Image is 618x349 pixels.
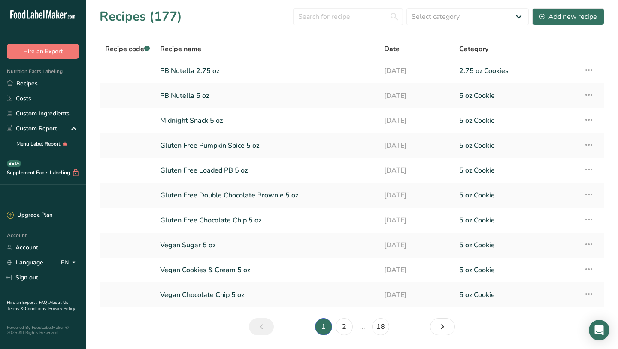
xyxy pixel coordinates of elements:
[249,318,274,335] a: Previous page
[39,300,49,306] a: FAQ .
[160,186,374,204] a: Gluten Free Double Chocolate Brownie 5 oz
[459,186,574,204] a: 5 oz Cookie
[7,300,68,312] a: About Us .
[160,62,374,80] a: PB Nutella 2.75 oz
[459,87,574,105] a: 5 oz Cookie
[384,137,449,155] a: [DATE]
[459,236,574,254] a: 5 oz Cookie
[384,44,400,54] span: Date
[384,211,449,229] a: [DATE]
[293,8,403,25] input: Search for recipe
[160,87,374,105] a: PB Nutella 5 oz
[372,318,389,335] a: Page 18.
[384,261,449,279] a: [DATE]
[160,286,374,304] a: Vegan Chocolate Chip 5 oz
[48,306,75,312] a: Privacy Policy
[105,44,150,54] span: Recipe code
[7,124,57,133] div: Custom Report
[160,236,374,254] a: Vegan Sugar 5 oz
[7,306,48,312] a: Terms & Conditions .
[160,261,374,279] a: Vegan Cookies & Cream 5 oz
[160,44,201,54] span: Recipe name
[7,325,79,335] div: Powered By FoodLabelMaker © 2025 All Rights Reserved
[7,255,43,270] a: Language
[384,87,449,105] a: [DATE]
[459,286,574,304] a: 5 oz Cookie
[459,44,488,54] span: Category
[384,161,449,179] a: [DATE]
[7,160,21,167] div: BETA
[430,318,455,335] a: Next page
[160,112,374,130] a: Midnight Snack 5 oz
[7,211,52,220] div: Upgrade Plan
[160,211,374,229] a: Gluten Free Chocolate Chip 5 oz
[532,8,604,25] button: Add new recipe
[459,211,574,229] a: 5 oz Cookie
[384,186,449,204] a: [DATE]
[384,236,449,254] a: [DATE]
[384,286,449,304] a: [DATE]
[160,137,374,155] a: Gluten Free Pumpkin Spice 5 oz
[384,62,449,80] a: [DATE]
[589,320,609,340] div: Open Intercom Messenger
[7,44,79,59] button: Hire an Expert
[384,112,449,130] a: [DATE]
[459,62,574,80] a: 2.75 oz Cookies
[459,161,574,179] a: 5 oz Cookie
[7,300,37,306] a: Hire an Expert .
[61,258,79,268] div: EN
[539,12,597,22] div: Add new recipe
[160,161,374,179] a: Gluten Free Loaded PB 5 oz
[459,112,574,130] a: 5 oz Cookie
[459,261,574,279] a: 5 oz Cookie
[100,7,182,26] h1: Recipes (177)
[336,318,353,335] a: Page 2.
[459,137,574,155] a: 5 oz Cookie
